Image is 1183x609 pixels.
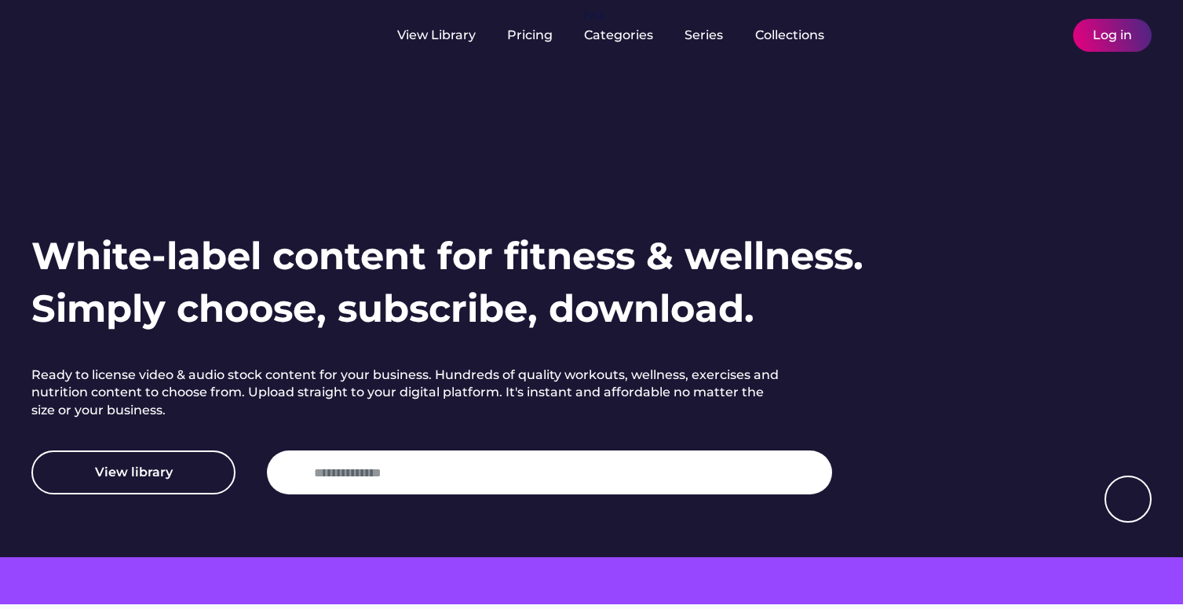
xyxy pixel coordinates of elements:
[31,230,864,335] h1: White-label content for fitness & wellness. Simply choose, subscribe, download.
[31,366,785,419] h2: Ready to license video & audio stock content for your business. Hundreds of quality workouts, wel...
[584,27,653,44] div: Categories
[1039,26,1057,45] img: yH5BAEAAAAALAAAAAABAAEAAAIBRAA7
[755,27,824,44] div: Collections
[397,27,476,44] div: View Library
[31,17,155,49] img: yH5BAEAAAAALAAAAAABAAEAAAIBRAA7
[1012,26,1031,45] img: yH5BAEAAAAALAAAAAABAAEAAAIBRAA7
[181,26,199,45] img: yH5BAEAAAAALAAAAAABAAEAAAIBRAA7
[584,8,604,24] div: fvck
[283,463,301,482] img: yH5BAEAAAAALAAAAAABAAEAAAIBRAA7
[1093,27,1132,44] div: Log in
[685,27,724,44] div: Series
[31,450,236,494] button: View library
[1106,477,1150,521] img: yH5BAEAAAAALAAAAAABAAEAAAIBRAA7
[507,27,553,44] div: Pricing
